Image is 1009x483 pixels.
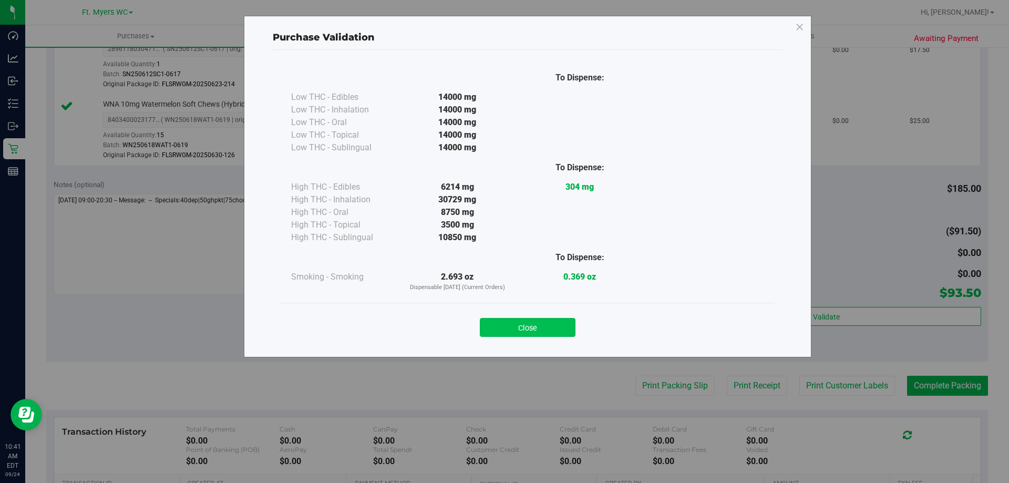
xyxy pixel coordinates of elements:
[480,318,575,337] button: Close
[396,231,519,244] div: 10850 mg
[291,181,396,193] div: High THC - Edibles
[291,104,396,116] div: Low THC - Inhalation
[396,283,519,292] p: Dispensable [DATE] (Current Orders)
[291,219,396,231] div: High THC - Topical
[396,206,519,219] div: 8750 mg
[291,129,396,141] div: Low THC - Topical
[396,193,519,206] div: 30729 mg
[291,141,396,154] div: Low THC - Sublingual
[396,141,519,154] div: 14000 mg
[291,91,396,104] div: Low THC - Edibles
[396,219,519,231] div: 3500 mg
[519,161,641,174] div: To Dispense:
[396,91,519,104] div: 14000 mg
[519,251,641,264] div: To Dispense:
[11,399,42,430] iframe: Resource center
[291,116,396,129] div: Low THC - Oral
[563,272,596,282] strong: 0.369 oz
[519,71,641,84] div: To Dispense:
[291,206,396,219] div: High THC - Oral
[396,181,519,193] div: 6214 mg
[396,271,519,292] div: 2.693 oz
[396,104,519,116] div: 14000 mg
[396,129,519,141] div: 14000 mg
[273,32,375,43] span: Purchase Validation
[396,116,519,129] div: 14000 mg
[565,182,594,192] strong: 304 mg
[291,193,396,206] div: High THC - Inhalation
[291,271,396,283] div: Smoking - Smoking
[291,231,396,244] div: High THC - Sublingual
